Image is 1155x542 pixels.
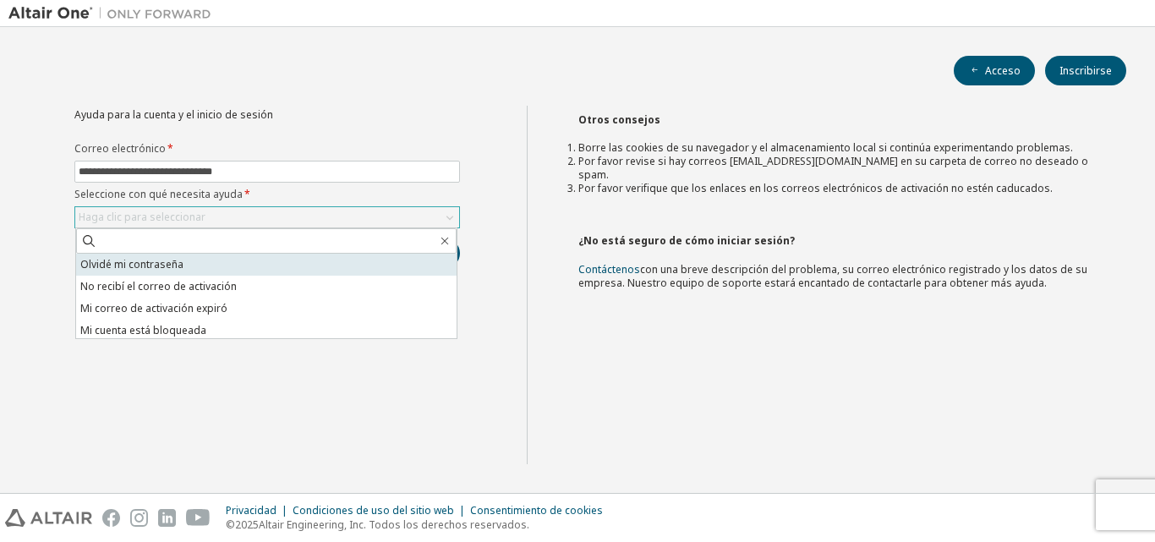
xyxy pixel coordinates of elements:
font: © [226,517,235,532]
font: ¿No está seguro de cómo iniciar sesión? [578,233,795,248]
font: Haga clic para seleccionar [79,210,205,224]
div: Haga clic para seleccionar [75,207,459,227]
font: Olvidé mi contraseña [80,257,183,271]
font: Privacidad [226,503,276,517]
font: con una breve descripción del problema, su correo electrónico registrado y los datos de su empres... [578,262,1087,290]
font: Por favor verifique que los enlaces en los correos electrónicos de activación no estén caducados. [578,181,1053,195]
font: Acceso [985,63,1021,78]
font: 2025 [235,517,259,532]
img: linkedin.svg [158,509,176,527]
font: Borre las cookies de su navegador y el almacenamiento local si continúa experimentando problemas. [578,140,1073,155]
font: Condiciones de uso del sitio web [293,503,454,517]
img: Altair Uno [8,5,220,22]
font: Inscribirse [1059,63,1112,78]
font: Correo electrónico [74,141,166,156]
font: Otros consejos [578,112,660,127]
font: Por favor revise si hay correos [EMAIL_ADDRESS][DOMAIN_NAME] en su carpeta de correo no deseado o... [578,154,1088,182]
img: youtube.svg [186,509,211,527]
img: instagram.svg [130,509,148,527]
font: Consentimiento de cookies [470,503,603,517]
font: Altair Engineering, Inc. Todos los derechos reservados. [259,517,529,532]
a: Contáctenos [578,262,640,276]
button: Inscribirse [1045,56,1126,85]
font: Seleccione con qué necesita ayuda [74,187,243,201]
font: Ayuda para la cuenta y el inicio de sesión [74,107,273,122]
img: altair_logo.svg [5,509,92,527]
img: facebook.svg [102,509,120,527]
button: Acceso [954,56,1035,85]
